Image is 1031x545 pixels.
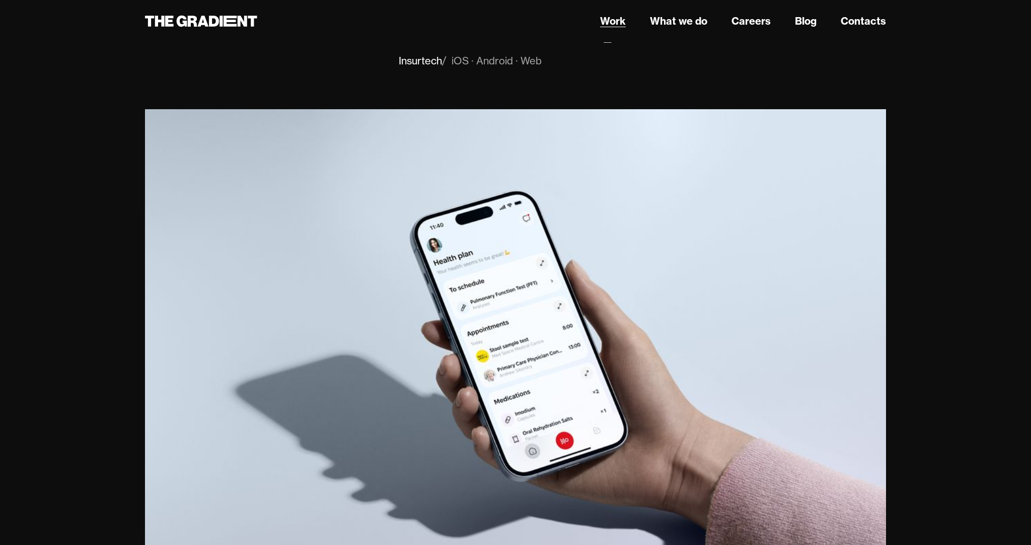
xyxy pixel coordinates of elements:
a: Work [600,14,626,29]
div: / iOS · Android · Web [442,53,542,69]
a: Blog [795,14,817,29]
a: What we do [650,14,707,29]
a: Contacts [841,14,886,29]
a: Careers [731,14,771,29]
div: Insurtech [399,53,442,69]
